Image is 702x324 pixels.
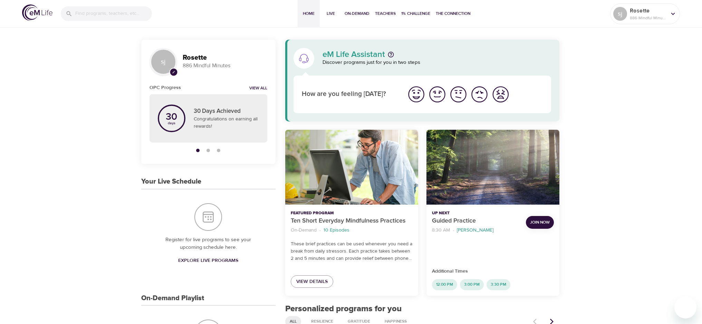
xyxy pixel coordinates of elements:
span: Home [300,10,317,17]
img: good [428,85,447,104]
button: Join Now [526,216,554,229]
p: 886 Mindful Minutes [183,62,267,70]
span: Explore Live Programs [178,256,238,265]
p: On-Demand [291,227,317,234]
a: Explore Live Programs [175,254,241,267]
h3: Your Live Schedule [141,178,201,186]
span: The Connection [436,10,470,17]
p: Discover programs just for you in two steps [323,59,551,67]
iframe: Button to launch messaging window [674,296,696,318]
button: I'm feeling bad [469,84,490,105]
p: 10 Episodes [324,227,349,234]
img: worst [491,85,510,104]
p: 30 Days Achieved [194,107,259,116]
p: 886 Mindful Minutes [630,15,666,21]
span: Teachers [375,10,396,17]
div: sj [613,7,627,21]
img: bad [470,85,489,104]
div: 3:30 PM [487,279,510,290]
h3: Rosette [183,54,267,62]
img: great [407,85,426,104]
li: · [453,226,454,235]
h6: OPC Progress [150,84,181,91]
span: 3:00 PM [460,282,484,287]
div: sj [150,48,177,76]
button: I'm feeling good [427,84,448,105]
span: 1% Challenge [401,10,430,17]
nav: breadcrumb [291,226,413,235]
img: Your Live Schedule [194,203,222,231]
p: Additional Times [432,268,554,275]
p: Congratulations on earning all rewards! [194,116,259,130]
li: · [319,226,321,235]
p: 30 [166,112,177,122]
span: Join Now [530,219,550,226]
p: days [166,122,177,125]
a: View Details [291,275,333,288]
img: logo [22,4,52,21]
button: I'm feeling great [406,84,427,105]
p: eM Life Assistant [323,50,385,59]
div: 12:00 PM [432,279,457,290]
input: Find programs, teachers, etc... [75,6,152,21]
button: I'm feeling worst [490,84,511,105]
p: Rosette [630,7,666,15]
p: 8:30 AM [432,227,450,234]
p: These brief practices can be used whenever you need a break from daily stressors. Each practice t... [291,240,413,262]
button: I'm feeling ok [448,84,469,105]
span: View Details [296,277,328,286]
p: Guided Practice [432,216,520,226]
p: Register for live programs to see your upcoming schedule here. [155,236,262,252]
p: Up Next [432,210,520,216]
button: Guided Practice [426,130,559,205]
div: 3:00 PM [460,279,484,290]
img: ok [449,85,468,104]
p: Ten Short Everyday Mindfulness Practices [291,216,413,226]
a: View all notifications [249,86,267,91]
p: Featured Program [291,210,413,216]
span: Live [323,10,339,17]
img: eM Life Assistant [298,53,309,64]
span: 12:00 PM [432,282,457,287]
p: How are you feeling [DATE]? [302,89,397,99]
h2: Personalized programs for you [285,304,560,314]
h3: On-Demand Playlist [141,294,204,302]
span: On-Demand [345,10,369,17]
nav: breadcrumb [432,226,520,235]
p: [PERSON_NAME] [457,227,493,234]
span: 3:30 PM [487,282,510,287]
button: Ten Short Everyday Mindfulness Practices [285,130,418,205]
